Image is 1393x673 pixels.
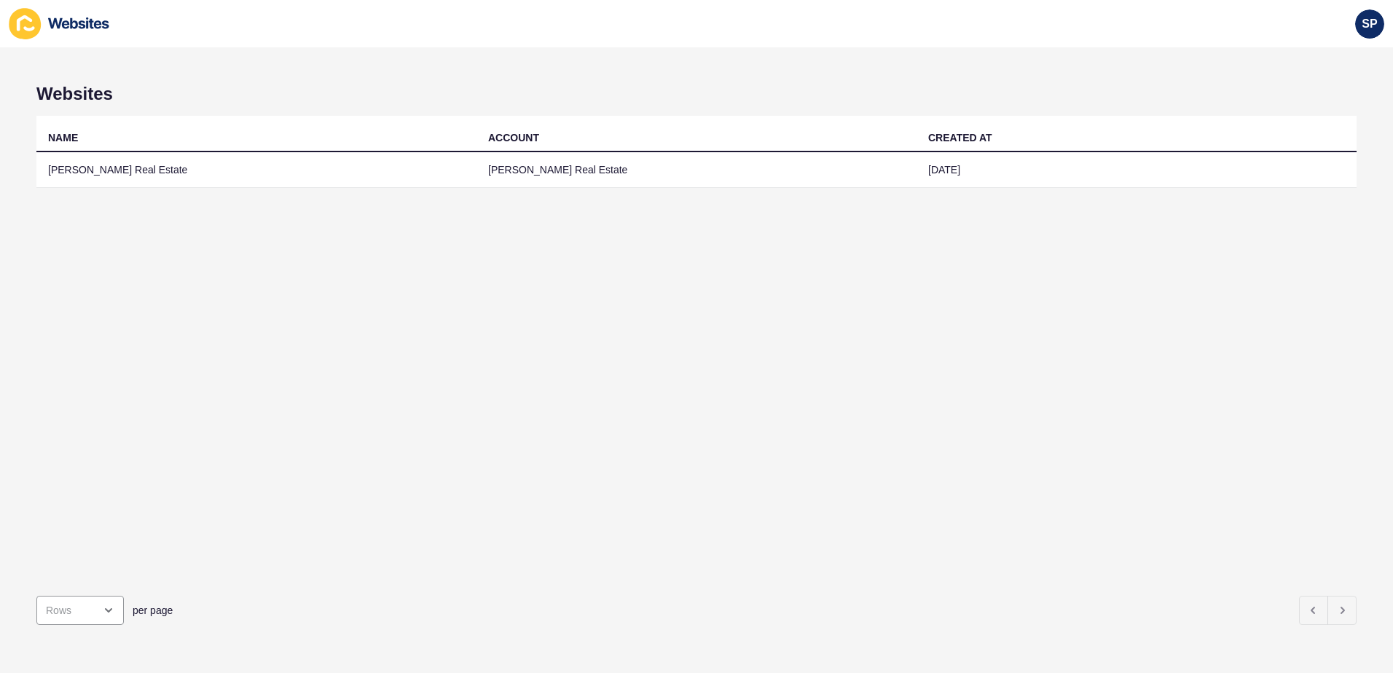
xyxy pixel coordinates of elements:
[36,152,476,188] td: [PERSON_NAME] Real Estate
[36,596,124,625] div: open menu
[1362,17,1377,31] span: SP
[488,130,539,145] div: ACCOUNT
[476,152,917,188] td: [PERSON_NAME] Real Estate
[133,603,173,618] span: per page
[48,130,78,145] div: NAME
[917,152,1357,188] td: [DATE]
[928,130,992,145] div: CREATED AT
[36,84,1357,104] h1: Websites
